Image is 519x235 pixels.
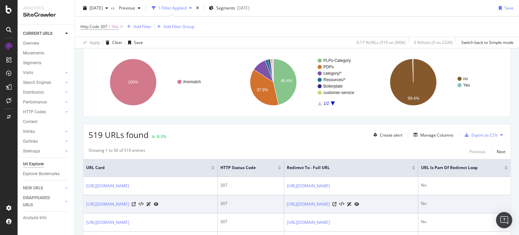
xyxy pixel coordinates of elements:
[90,40,100,45] div: Apply
[156,134,166,139] div: -8.3%
[323,65,334,69] text: PDPs
[139,202,144,207] button: View HTML Source
[420,132,453,138] div: Manage Columns
[23,161,70,168] a: Url Explorer
[146,201,151,208] a: AI Url Details
[287,201,330,208] a: [URL][DOMAIN_NAME]
[237,5,249,11] div: [DATE]
[133,24,151,29] div: Add Filter
[158,5,187,11] div: 1 Filter Applied
[23,11,69,19] div: SiteCrawler
[112,40,122,45] div: Clear
[23,161,44,168] div: Url Explorer
[461,40,514,45] div: Switch back to Simple mode
[23,170,59,178] div: Explorer Bookmarks
[323,84,343,89] text: Boilerplate
[23,109,63,116] a: HTTP Codes
[332,202,337,206] a: Visit Online Page
[23,118,70,125] a: Content
[23,148,40,155] div: Sitemaps
[23,99,47,106] div: Performance
[421,219,508,225] div: No
[23,60,41,67] div: Segments
[256,88,268,92] text: 37.8%
[287,183,330,189] a: [URL][DOMAIN_NAME]
[86,183,129,189] a: [URL][DOMAIN_NAME]
[23,194,63,209] a: DISAPPEARED URLS
[154,201,158,208] a: URL Inspection
[469,147,486,156] button: Previous
[496,3,514,14] button: Save
[414,40,453,45] div: 0 % Visits ( 0 on 232K )
[220,182,281,188] div: 307
[220,219,281,225] div: 307
[220,165,268,171] span: HTTP Status Code
[80,37,100,48] button: Apply
[229,53,365,112] svg: A chart.
[23,185,63,192] a: NEW URLS
[23,79,63,86] a: Search Engines
[23,214,70,221] a: Analysis Info
[23,50,44,57] div: Movements
[23,50,70,57] a: Movements
[287,219,330,226] a: [URL][DOMAIN_NAME]
[103,37,122,48] button: Clear
[23,109,46,116] div: HTTP Codes
[23,118,38,125] div: Content
[471,132,497,138] div: Export as CSV
[23,69,63,76] a: Visits
[459,37,514,48] button: Switch back to Simple mode
[323,101,329,106] text: 1/2
[323,71,342,76] text: category/*
[497,147,505,156] button: Next
[462,130,497,140] button: Export as CSV
[23,79,51,86] div: Search Engines
[347,201,352,208] a: AI Url Details
[408,96,419,101] text: 99.4%
[124,23,151,31] button: Add Filter
[497,149,505,155] div: Next
[220,201,281,207] div: 307
[354,201,359,208] a: URL Inspection
[89,129,149,140] span: 519 URLs found
[206,3,252,14] button: Segments[DATE]
[86,165,209,171] span: URL Card
[164,24,194,29] div: Add Filter Group
[469,149,486,155] div: Previous
[23,40,70,47] a: Overview
[23,30,63,37] a: CURRENT URLS
[149,3,195,14] button: 1 Filter Applied
[356,40,405,45] div: 0.17 % URLs ( 519 on 300K )
[216,5,235,11] span: Segments
[371,130,402,140] button: Create alert
[80,3,111,14] button: [DATE]
[23,99,63,106] a: Performance
[128,80,139,85] text: 100%
[411,131,453,139] button: Manage Columns
[23,214,47,221] div: Analysis Info
[90,5,103,11] span: 2025 Aug. 16th
[287,165,402,171] span: Redirect To - Full URL
[23,185,43,192] div: NEW URLS
[134,40,143,45] div: Save
[380,132,402,138] div: Create alert
[421,165,494,171] span: URL is Part of Redirect Loop
[80,24,107,29] span: Http Code 307
[421,182,508,188] div: No
[111,5,116,11] span: vs
[23,60,70,67] a: Segments
[23,5,69,11] div: Analytics
[86,219,129,226] a: [URL][DOMAIN_NAME]
[369,53,504,112] svg: A chart.
[23,128,35,135] div: Inlinks
[463,83,470,88] text: Yes
[112,22,119,31] span: Yes
[23,40,39,47] div: Overview
[323,77,346,82] text: Resources/*
[89,147,145,156] div: Showing 1 to 50 of 519 entries
[89,53,224,112] svg: A chart.
[86,201,129,208] a: [URL][DOMAIN_NAME]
